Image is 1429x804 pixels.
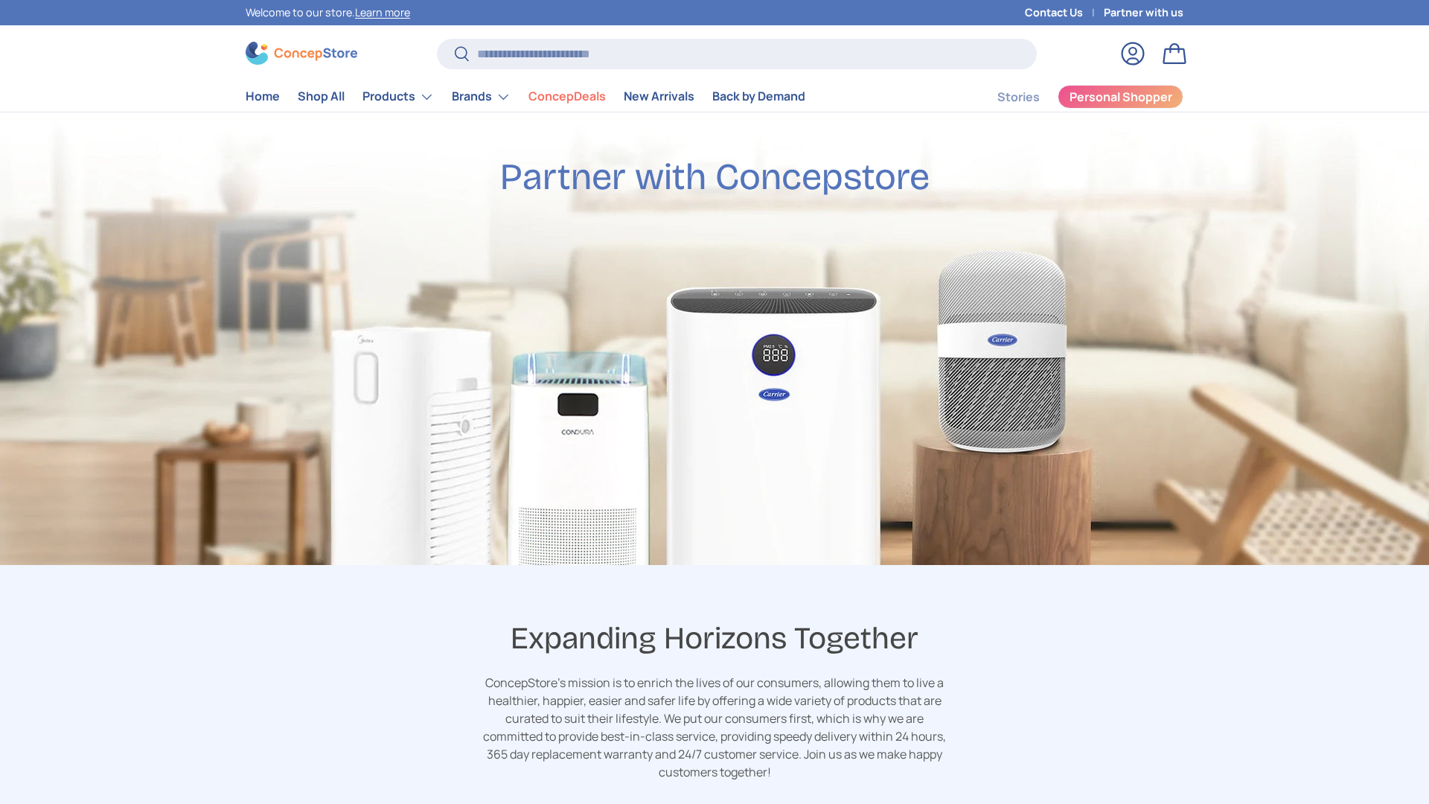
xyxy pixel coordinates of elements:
[246,82,280,111] a: Home
[480,674,949,781] p: ConcepStore’s mission is to enrich the lives of our consumers, allowing them to live a healthier,...
[246,42,357,65] img: ConcepStore
[1025,4,1104,21] a: Contact Us
[500,154,930,200] h2: Partner with Concepstore
[452,82,511,112] a: Brands
[997,83,1040,112] a: Stories
[511,619,918,659] span: Expanding Horizons Together
[962,82,1183,112] nav: Secondary
[354,82,443,112] summary: Products
[1070,91,1172,103] span: Personal Shopper
[246,4,410,21] p: Welcome to our store.
[355,5,410,19] a: Learn more
[1058,85,1183,109] a: Personal Shopper
[362,82,434,112] a: Products
[443,82,520,112] summary: Brands
[624,82,694,111] a: New Arrivals
[1104,4,1183,21] a: Partner with us
[712,82,805,111] a: Back by Demand
[528,82,606,111] a: ConcepDeals
[246,82,805,112] nav: Primary
[298,82,345,111] a: Shop All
